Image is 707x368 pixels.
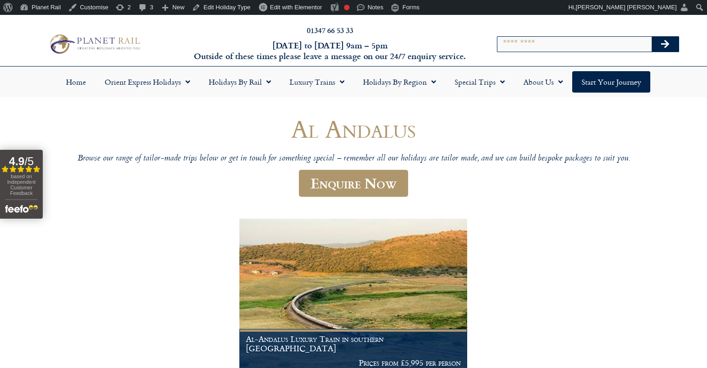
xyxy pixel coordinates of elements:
h1: Al-Andalus Luxury Train in southern [GEOGRAPHIC_DATA] [246,335,461,353]
p: Prices from £5,995 per person [246,358,461,368]
a: Holidays by Region [354,71,445,93]
a: About Us [514,71,572,93]
p: Browse our range of tailor-made trips below or get in touch for something special – remember all ... [75,154,633,164]
h6: [DATE] to [DATE] 9am – 5pm Outside of these times please leave a message on our 24/7 enquiry serv... [191,40,469,62]
img: Planet Rail Train Holidays Logo [46,32,143,56]
a: Special Trips [445,71,514,93]
nav: Menu [5,71,702,93]
a: Home [57,71,95,93]
h1: Al Andalus [75,115,633,142]
a: Enquire Now [299,170,408,197]
a: Start your Journey [572,71,650,93]
button: Search [652,37,679,52]
a: Orient Express Holidays [95,71,199,93]
a: Luxury Trains [280,71,354,93]
a: Holidays by Rail [199,71,280,93]
a: 01347 66 53 33 [307,25,353,35]
div: Focus keyphrase not set [344,5,350,10]
span: [PERSON_NAME] [PERSON_NAME] [576,4,677,11]
span: Edit with Elementor [270,4,322,11]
